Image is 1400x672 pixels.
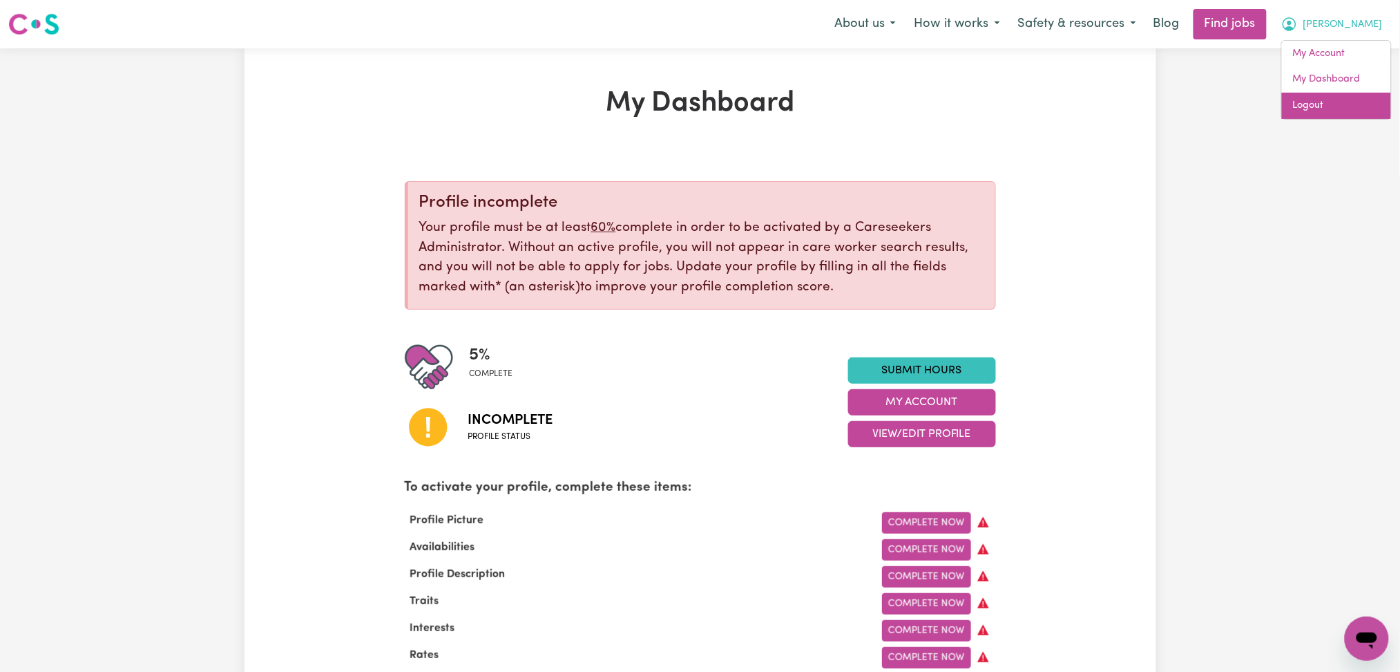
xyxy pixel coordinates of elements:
[405,478,996,498] p: To activate your profile, complete these items:
[1145,9,1188,39] a: Blog
[1282,93,1391,119] a: Logout
[496,281,581,294] span: an asterisk
[1009,10,1145,39] button: Safety & resources
[882,539,971,561] a: Complete Now
[405,569,511,580] span: Profile Description
[1281,40,1392,120] div: My Account
[8,8,59,40] a: Careseekers logo
[470,368,513,380] span: complete
[905,10,1009,39] button: How it works
[419,193,984,213] div: Profile incomplete
[405,623,461,634] span: Interests
[848,389,996,416] button: My Account
[1345,617,1389,661] iframe: Button to launch messaging window
[882,620,971,642] a: Complete Now
[470,343,524,391] div: Profile completeness: 5%
[1193,9,1267,39] a: Find jobs
[468,410,553,431] span: Incomplete
[470,343,513,368] span: 5 %
[1282,41,1391,67] a: My Account
[825,10,905,39] button: About us
[882,566,971,588] a: Complete Now
[882,647,971,669] a: Complete Now
[405,515,490,526] span: Profile Picture
[405,87,996,120] h1: My Dashboard
[848,421,996,447] button: View/Edit Profile
[882,593,971,615] a: Complete Now
[8,12,59,37] img: Careseekers logo
[405,542,481,553] span: Availabilities
[1303,17,1383,32] span: [PERSON_NAME]
[591,221,616,234] u: 60%
[1282,66,1391,93] a: My Dashboard
[882,512,971,534] a: Complete Now
[419,218,984,298] p: Your profile must be at least complete in order to be activated by a Careseekers Administrator. W...
[1272,10,1392,39] button: My Account
[848,357,996,384] a: Submit Hours
[405,650,445,661] span: Rates
[468,431,553,443] span: Profile status
[405,596,445,607] span: Traits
